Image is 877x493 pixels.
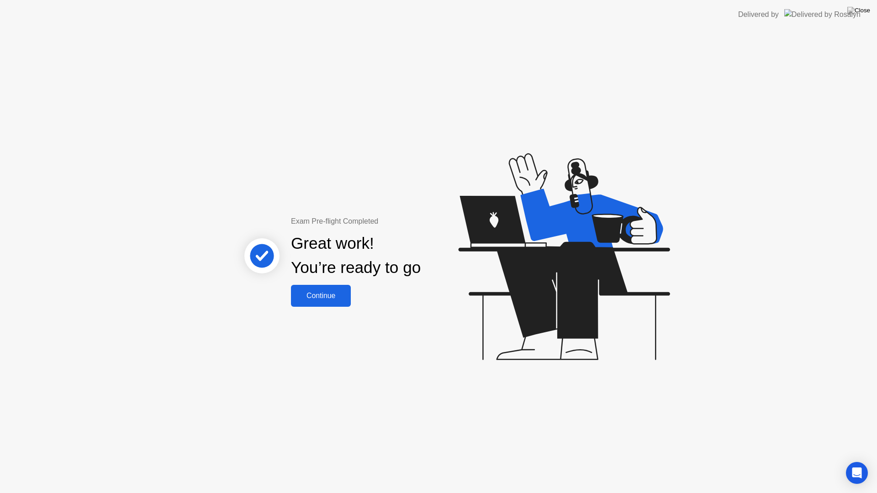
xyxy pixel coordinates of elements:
img: Delivered by Rosalyn [784,9,861,20]
div: Continue [294,292,348,300]
div: Delivered by [738,9,779,20]
div: Exam Pre-flight Completed [291,216,480,227]
img: Close [847,7,870,14]
div: Great work! You’re ready to go [291,231,421,280]
button: Continue [291,285,351,307]
div: Open Intercom Messenger [846,462,868,484]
